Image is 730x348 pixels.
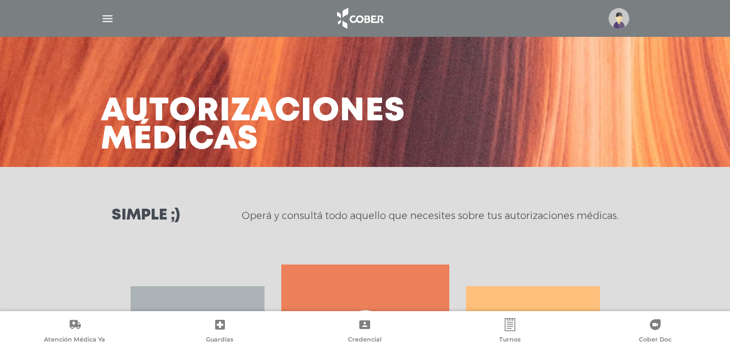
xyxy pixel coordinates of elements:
[101,12,114,25] img: Cober_menu-lines-white.svg
[437,318,583,346] a: Turnos
[112,208,180,223] h3: Simple ;)
[242,209,618,222] p: Operá y consultá todo aquello que necesites sobre tus autorizaciones médicas.
[583,318,728,346] a: Cober Doc
[499,336,521,345] span: Turnos
[639,336,671,345] span: Cober Doc
[206,336,234,345] span: Guardias
[293,318,438,346] a: Credencial
[101,98,405,154] h3: Autorizaciones médicas
[348,336,382,345] span: Credencial
[44,336,105,345] span: Atención Médica Ya
[2,318,147,346] a: Atención Médica Ya
[331,5,388,31] img: logo_cober_home-white.png
[609,8,629,29] img: profile-placeholder.svg
[147,318,293,346] a: Guardias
